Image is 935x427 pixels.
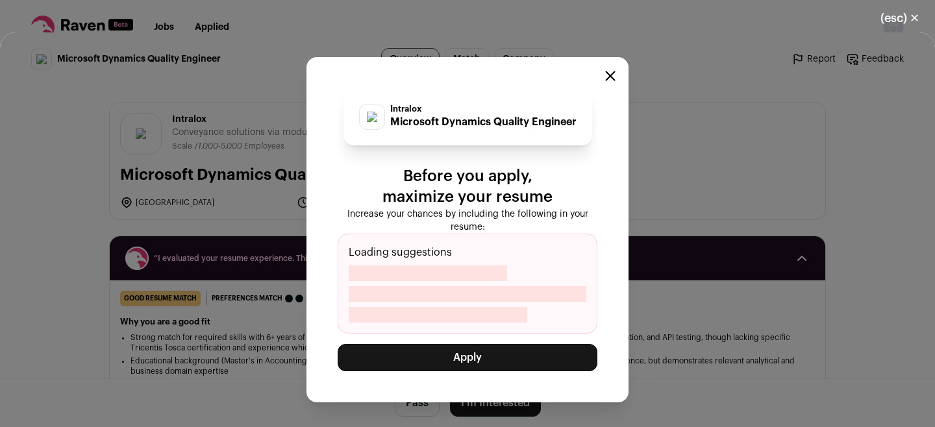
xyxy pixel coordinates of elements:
[338,234,597,334] div: Loading suggestions
[605,71,616,81] button: Close modal
[390,114,577,130] p: Microsoft Dynamics Quality Engineer
[367,112,377,122] img: pm9kyvhwypmmnrswzsm3.png
[338,344,597,371] button: Apply
[338,208,597,234] p: Increase your chances by including the following in your resume:
[338,166,597,208] p: Before you apply, maximize your resume
[390,104,577,114] p: Intralox
[865,4,935,32] button: Close modal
